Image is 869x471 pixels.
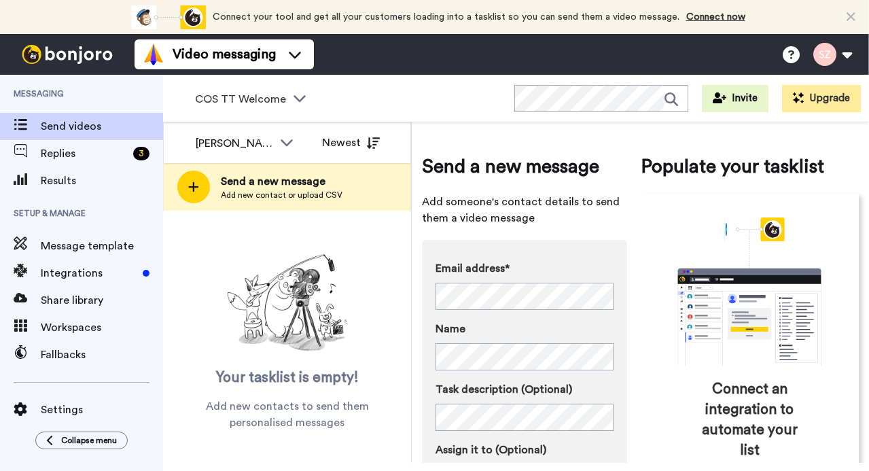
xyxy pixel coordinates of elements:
span: Integrations [41,265,137,281]
span: Settings [41,402,163,418]
img: bj-logo-header-white.svg [16,45,118,64]
label: Assign it to (Optional) [436,442,614,458]
span: Fallbacks [41,347,163,363]
img: vm-color.svg [143,43,164,65]
span: Replies [41,145,128,162]
span: Collapse menu [61,435,117,446]
span: Workspaces [41,319,163,336]
button: Newest [312,129,390,156]
span: Results [41,173,163,189]
span: COS TT Welcome [195,91,286,107]
span: Send a new message [422,153,627,180]
span: Populate your tasklist [641,153,859,180]
span: Connect your tool and get all your customers loading into a tasklist so you can send them a video... [213,12,679,22]
span: Your tasklist is empty! [216,368,359,388]
span: Connect an integration to automate your list [698,379,802,461]
button: Invite [702,85,768,112]
label: Email address* [436,260,614,277]
span: Add new contacts to send them personalised messages [183,398,391,431]
label: Task description (Optional) [436,381,614,398]
div: [PERSON_NAME] [196,135,273,152]
button: Collapse menu [35,432,128,449]
span: Send a new message [221,173,342,190]
a: Connect now [686,12,745,22]
div: 3 [133,147,149,160]
img: ready-set-action.png [219,249,355,357]
span: Name [436,321,465,337]
span: Add someone's contact details to send them a video message [422,194,627,226]
span: Video messaging [173,45,276,64]
span: Add new contact or upload CSV [221,190,342,200]
span: Message template [41,238,163,254]
span: Share library [41,292,163,309]
button: Upgrade [782,85,861,112]
div: animation [131,5,206,29]
div: animation [648,217,851,366]
span: Send videos [41,118,163,135]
